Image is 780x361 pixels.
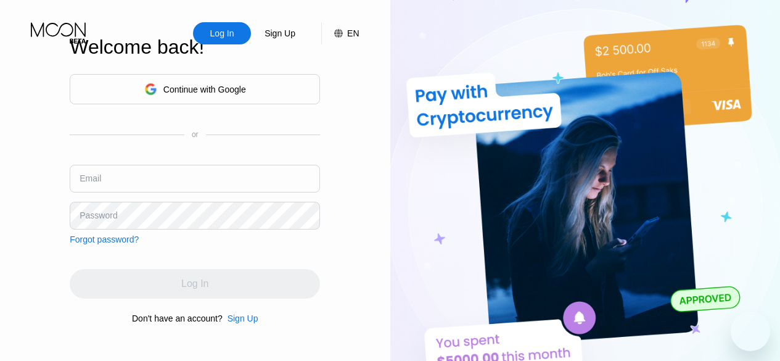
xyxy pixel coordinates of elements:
[347,28,359,38] div: EN
[80,210,117,220] div: Password
[263,27,297,39] div: Sign Up
[209,27,236,39] div: Log In
[70,234,139,244] div: Forgot password?
[193,22,251,44] div: Log In
[251,22,309,44] div: Sign Up
[731,312,770,351] iframe: Przycisk umożliwiający otwarcie okna komunikatora
[70,36,320,59] div: Welcome back!
[80,173,101,183] div: Email
[228,313,258,323] div: Sign Up
[223,313,258,323] div: Sign Up
[132,313,223,323] div: Don't have an account?
[321,22,359,44] div: EN
[70,74,320,104] div: Continue with Google
[192,130,199,139] div: or
[163,85,246,94] div: Continue with Google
